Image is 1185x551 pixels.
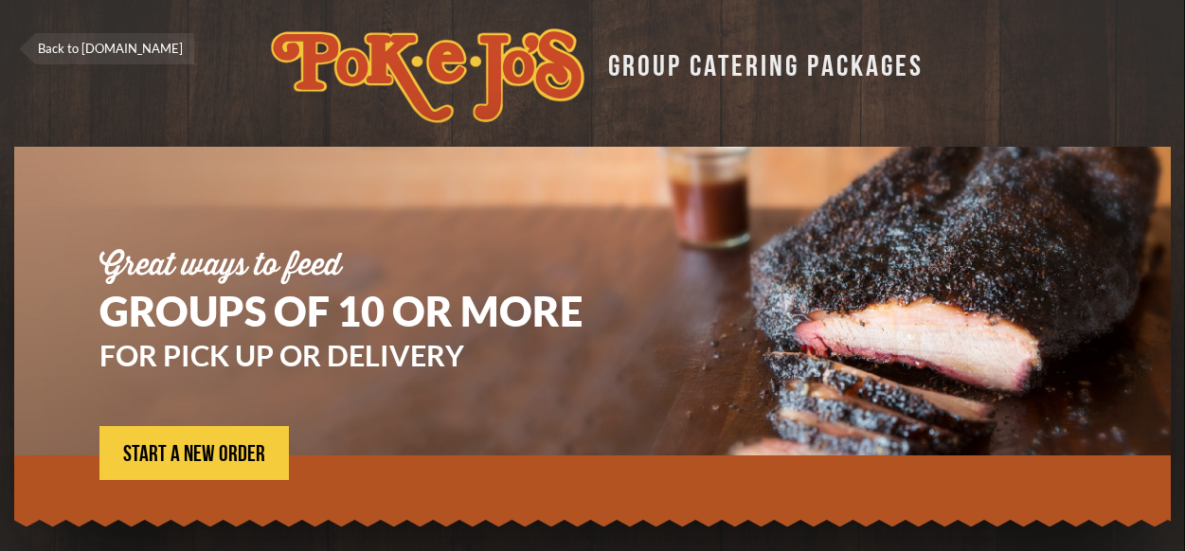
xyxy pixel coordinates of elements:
[99,341,612,369] h3: FOR PICK UP OR DELIVERY
[99,426,289,480] a: START A NEW ORDER
[99,251,612,281] div: Great ways to feed
[99,291,612,331] h1: GROUPS OF 10 OR MORE
[19,33,194,64] a: Back to [DOMAIN_NAME]
[123,443,265,466] span: START A NEW ORDER
[271,28,584,123] img: logo.svg
[594,44,924,80] div: GROUP CATERING PACKAGES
